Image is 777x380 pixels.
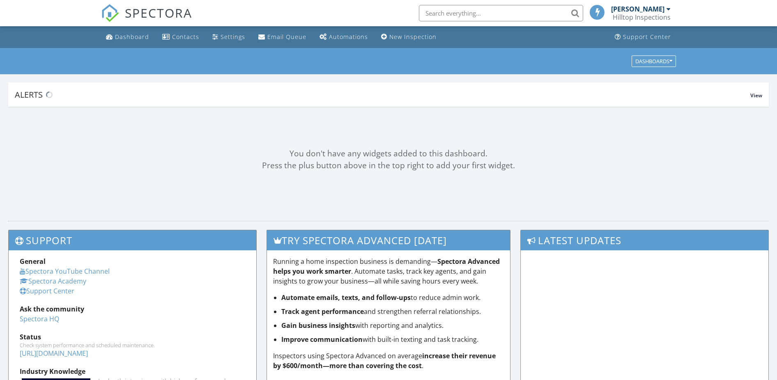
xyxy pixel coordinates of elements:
a: SPECTORA [101,11,192,28]
a: Settings [209,30,248,45]
div: Contacts [172,33,199,41]
strong: Track agent performance [281,307,364,316]
span: View [750,92,762,99]
div: [PERSON_NAME] [611,5,664,13]
div: New Inspection [389,33,437,41]
p: Inspectors using Spectora Advanced on average . [273,351,503,371]
span: SPECTORA [125,4,192,21]
div: Check system performance and scheduled maintenance. [20,342,245,348]
div: Automations [329,33,368,41]
div: You don't have any widgets added to this dashboard. [8,148,769,160]
a: Automations (Basic) [316,30,371,45]
h3: Try spectora advanced [DATE] [267,230,510,250]
strong: Spectora Advanced helps you work smarter [273,257,500,276]
div: Support Center [623,33,671,41]
a: Support Center [611,30,674,45]
strong: increase their revenue by $600/month—more than covering the cost [273,351,496,370]
div: Status [20,332,245,342]
li: with reporting and analytics. [281,320,503,330]
a: Dashboard [103,30,152,45]
p: Running a home inspection business is demanding— . Automate tasks, track key agents, and gain ins... [273,256,503,286]
div: Industry Knowledge [20,366,245,376]
div: Settings [221,33,245,41]
li: to reduce admin work. [281,293,503,302]
strong: Gain business insights [281,321,355,330]
div: Ask the community [20,304,245,314]
a: Email Queue [255,30,310,45]
button: Dashboards [632,55,676,67]
a: Contacts [159,30,202,45]
a: Spectora HQ [20,314,59,323]
a: [URL][DOMAIN_NAME] [20,349,88,358]
li: and strengthen referral relationships. [281,307,503,316]
li: with built-in texting and task tracking. [281,334,503,344]
div: Hilltop Inspections [613,13,671,21]
div: Dashboards [635,58,672,64]
a: New Inspection [378,30,440,45]
img: The Best Home Inspection Software - Spectora [101,4,119,22]
div: Press the plus button above in the top right to add your first widget. [8,160,769,172]
strong: Improve communication [281,335,363,344]
h3: Support [9,230,256,250]
strong: Automate emails, texts, and follow-ups [281,293,411,302]
a: Spectora YouTube Channel [20,267,110,276]
div: Email Queue [267,33,306,41]
div: Alerts [15,89,750,100]
a: Spectora Academy [20,277,86,286]
input: Search everything... [419,5,583,21]
div: Dashboard [115,33,149,41]
h3: Latest Updates [521,230,768,250]
strong: General [20,257,46,266]
a: Support Center [20,286,74,295]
